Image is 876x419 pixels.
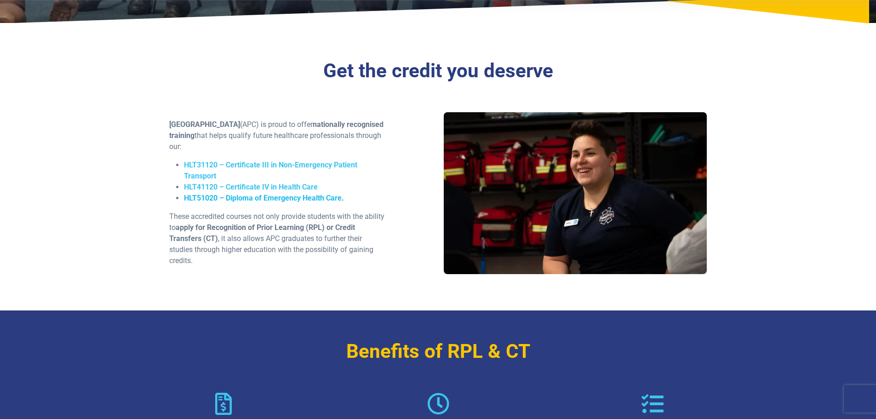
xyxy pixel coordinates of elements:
span: (APC) is proud to offer [240,120,313,129]
h3: Get the credit you deserve [169,59,707,83]
span: apply for Recognition of Prior Learning (RPL) or Credit Transfers (CT) [169,223,355,243]
span: that helps qualify future healthcare professionals through our: [169,131,381,151]
span: These accredited courses not only provide students with the ability to [169,212,384,232]
span: . [342,194,344,202]
span: [GEOGRAPHIC_DATA] [169,120,240,129]
a: HLT31120 – Certificate III in Non-Emergency Patient Transport [184,161,357,180]
h3: Benefits of RPL & CT [169,340,707,363]
a: HLT41120 – Certificate IV in Health Care [184,183,318,191]
span: , it also allows APC graduates to further their studies through higher education with the possibi... [169,234,373,265]
a: HLT51020 – Diploma of Emergency Health Care [184,194,342,202]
